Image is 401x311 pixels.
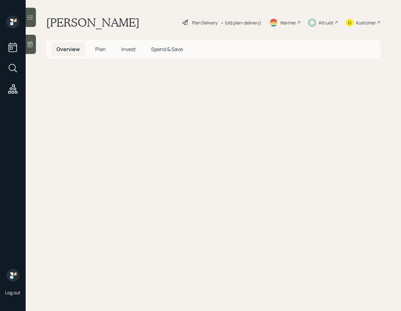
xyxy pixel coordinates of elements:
span: Overview [56,46,80,53]
div: Warmer [280,19,296,26]
div: Altruist [319,19,334,26]
span: Spend & Save [151,46,183,53]
div: • (old plan-delivery) [221,19,261,26]
span: Invest [121,46,136,53]
img: retirable_logo.png [6,269,19,282]
div: Plan Delivery [192,19,218,26]
div: Log out [5,289,21,296]
span: Plan [95,46,106,53]
div: Kustomer [356,19,376,26]
h1: [PERSON_NAME] [46,15,140,30]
